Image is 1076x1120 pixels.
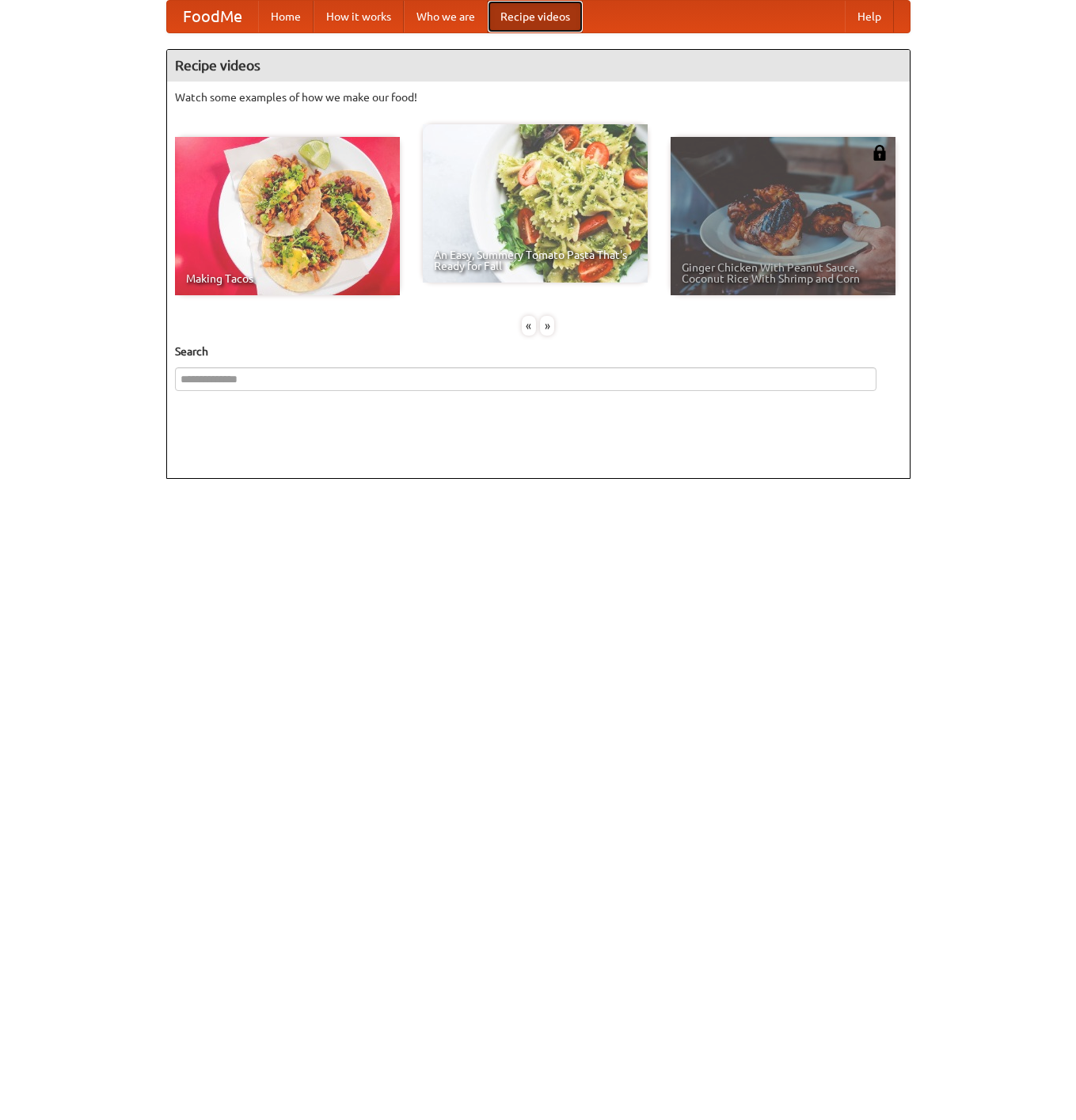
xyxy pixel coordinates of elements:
span: An Easy, Summery Tomato Pasta That's Ready for Fall [434,249,637,271]
a: FoodMe [167,1,258,32]
a: Recipe videos [488,1,583,32]
h5: Search [175,344,902,359]
p: Watch some examples of how we make our food! [175,89,902,105]
a: Who we are [404,1,488,32]
img: 483408.png [872,145,888,161]
a: How it works [314,1,404,32]
h4: Recipe videos [167,50,910,82]
a: Making Tacos [175,137,400,295]
a: Help [845,1,894,32]
a: An Easy, Summery Tomato Pasta That's Ready for Fall [423,124,648,283]
span: Making Tacos [186,273,389,284]
div: « [522,316,536,336]
a: Home [258,1,314,32]
div: » [540,316,554,336]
